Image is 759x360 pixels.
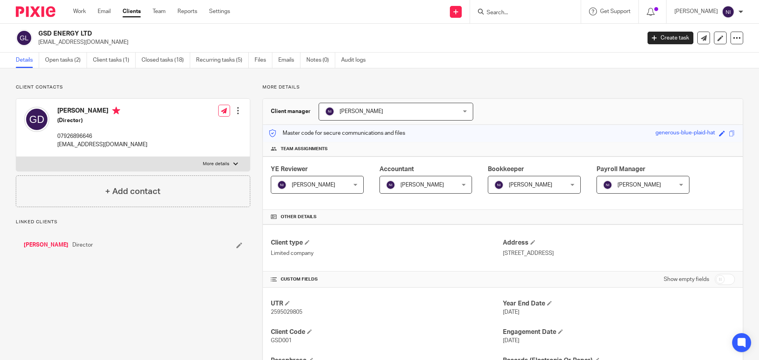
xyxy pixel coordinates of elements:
[93,53,136,68] a: Client tasks (1)
[262,84,743,90] p: More details
[177,8,197,15] a: Reports
[271,107,311,115] h3: Client manager
[617,182,661,188] span: [PERSON_NAME]
[341,53,372,68] a: Audit logs
[24,241,68,249] a: [PERSON_NAME]
[271,239,503,247] h4: Client type
[597,166,646,172] span: Payroll Manager
[281,214,317,220] span: Other details
[196,53,249,68] a: Recurring tasks (5)
[57,132,147,140] p: 07926896646
[203,161,229,167] p: More details
[655,129,715,138] div: generous-blue-plaid-hat
[271,300,503,308] h4: UTR
[16,30,32,46] img: svg%3E
[503,309,519,315] span: [DATE]
[340,109,383,114] span: [PERSON_NAME]
[57,141,147,149] p: [EMAIL_ADDRESS][DOMAIN_NAME]
[123,8,141,15] a: Clients
[386,180,395,190] img: svg%3E
[271,249,503,257] p: Limited company
[57,117,147,124] h5: (Director)
[503,300,735,308] h4: Year End Date
[269,129,405,137] p: Master code for secure communications and files
[600,9,631,14] span: Get Support
[271,276,503,283] h4: CUSTOM FIELDS
[271,309,302,315] span: 2595029805
[57,107,147,117] h4: [PERSON_NAME]
[278,53,300,68] a: Emails
[72,241,93,249] span: Director
[603,180,612,190] img: svg%3E
[16,84,250,90] p: Client contacts
[271,338,292,343] span: GSD001
[509,182,552,188] span: [PERSON_NAME]
[98,8,111,15] a: Email
[153,8,166,15] a: Team
[306,53,335,68] a: Notes (0)
[105,185,160,198] h4: + Add contact
[45,53,87,68] a: Open tasks (2)
[503,239,735,247] h4: Address
[379,166,414,172] span: Accountant
[664,275,709,283] label: Show empty fields
[255,53,272,68] a: Files
[722,6,734,18] img: svg%3E
[488,166,524,172] span: Bookkeeper
[503,328,735,336] h4: Engagement Date
[24,107,49,132] img: svg%3E
[292,182,335,188] span: [PERSON_NAME]
[648,32,693,44] a: Create task
[16,53,39,68] a: Details
[400,182,444,188] span: [PERSON_NAME]
[277,180,287,190] img: svg%3E
[325,107,334,116] img: svg%3E
[16,6,55,17] img: Pixie
[112,107,120,115] i: Primary
[503,249,735,257] p: [STREET_ADDRESS]
[503,338,519,343] span: [DATE]
[281,146,328,152] span: Team assignments
[486,9,557,17] input: Search
[142,53,190,68] a: Closed tasks (18)
[38,38,636,46] p: [EMAIL_ADDRESS][DOMAIN_NAME]
[271,166,308,172] span: YE Reviewer
[73,8,86,15] a: Work
[674,8,718,15] p: [PERSON_NAME]
[209,8,230,15] a: Settings
[271,328,503,336] h4: Client Code
[494,180,504,190] img: svg%3E
[38,30,516,38] h2: GSD ENERGY LTD
[16,219,250,225] p: Linked clients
